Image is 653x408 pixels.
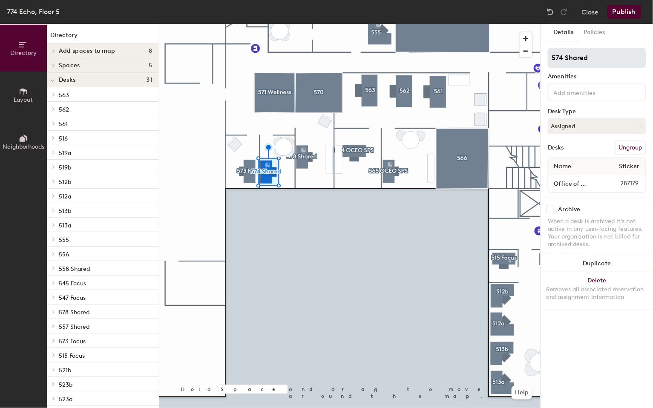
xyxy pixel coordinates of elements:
span: 8 [149,48,152,55]
span: 515 Focus [59,352,85,359]
span: 547 Focus [59,294,86,302]
div: 774 Echo, Floor 5 [7,6,60,17]
span: 5 [149,62,152,69]
button: Duplicate [541,255,653,272]
span: Directory [10,49,37,57]
button: DeleteRemoves all associated reservation and assignment information [541,272,653,310]
span: Layout [14,96,33,103]
button: Ungroup [615,141,646,155]
span: Desks [59,77,75,83]
div: When a desk is archived it's not active in any user-facing features. Your organization is not bil... [548,218,646,248]
span: 513a [59,222,71,229]
button: Help [512,386,532,399]
div: Archive [558,206,581,213]
span: 562 [59,106,69,113]
input: Add amenities [552,87,629,97]
button: Close [582,5,599,19]
span: Sticker [615,159,644,174]
span: 558 Shared [59,265,90,273]
span: Name [550,159,576,174]
button: Publish [607,5,641,19]
input: Unnamed desk [550,178,600,190]
span: Spaces [59,62,80,69]
button: Details [549,24,579,41]
span: 512b [59,178,71,186]
span: Add spaces to map [59,48,115,55]
span: 516 [59,135,68,142]
span: 519a [59,149,71,157]
span: 523b [59,381,72,388]
span: 556 [59,251,69,258]
button: Policies [579,24,610,41]
button: Assigned [548,118,646,134]
h1: Directory [47,31,159,44]
span: 31 [146,77,152,83]
span: Neighborhoods [3,143,44,150]
span: 523a [59,396,72,403]
span: 578 Shared [59,309,89,316]
div: Removes all associated reservation and assignment information [546,286,648,301]
span: 521b [59,367,71,374]
span: 513b [59,207,71,215]
span: 519b [59,164,71,171]
span: 512a [59,193,71,200]
div: Amenities [548,73,646,80]
img: Redo [560,8,568,16]
span: 573 Focus [59,338,86,345]
div: Desks [548,144,564,151]
span: 555 [59,236,69,244]
span: 287179 [600,179,644,188]
span: 561 [59,121,68,128]
div: Desk Type [548,108,646,115]
span: 563 [59,92,69,99]
span: 557 Shared [59,323,89,330]
img: Undo [546,8,555,16]
span: 545 Focus [59,280,86,287]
